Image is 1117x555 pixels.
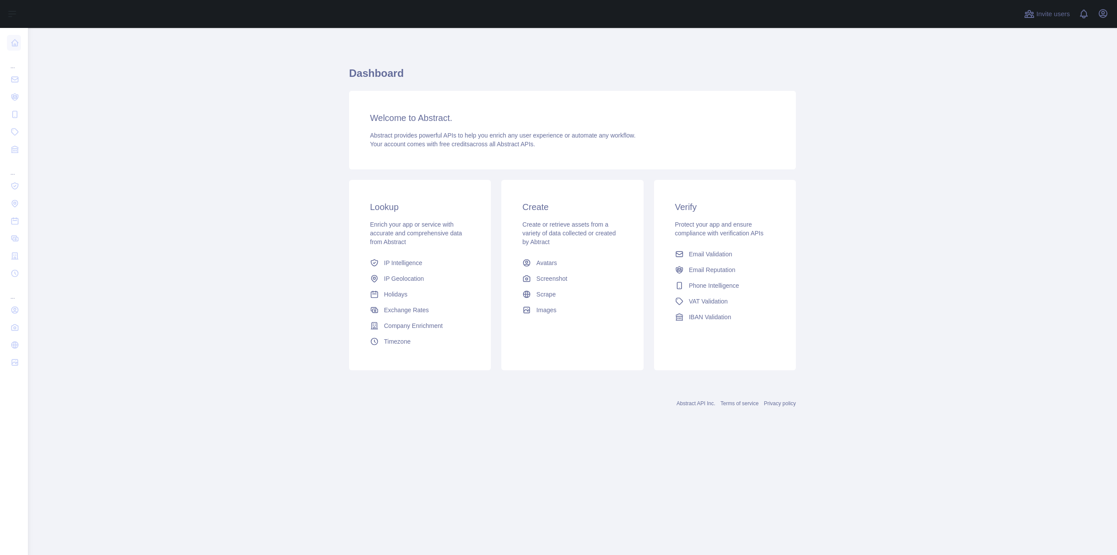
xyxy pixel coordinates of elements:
span: IP Geolocation [384,274,424,283]
span: Images [536,306,556,314]
div: ... [7,52,21,70]
span: Exchange Rates [384,306,429,314]
a: Terms of service [720,400,758,407]
div: ... [7,283,21,300]
a: Exchange Rates [367,302,473,318]
a: Privacy policy [764,400,796,407]
span: Create or retrieve assets from a variety of data collected or created by Abtract [522,221,616,245]
span: Holidays [384,290,408,299]
h3: Lookup [370,201,470,213]
h3: Create [522,201,622,213]
button: Invite users [1022,7,1072,21]
span: Your account comes with across all Abstract APIs. [370,141,535,148]
a: IP Geolocation [367,271,473,286]
span: Email Reputation [689,265,736,274]
span: Timezone [384,337,411,346]
a: Abstract API Inc. [677,400,716,407]
span: Protect your app and ensure compliance with verification APIs [675,221,764,237]
a: Holidays [367,286,473,302]
h3: Welcome to Abstract. [370,112,775,124]
span: Abstract provides powerful APIs to help you enrich any user experience or automate any workflow. [370,132,636,139]
a: Email Reputation [672,262,778,278]
span: Invite users [1036,9,1070,19]
a: Scrape [519,286,626,302]
a: VAT Validation [672,293,778,309]
h1: Dashboard [349,66,796,87]
div: ... [7,159,21,176]
a: Screenshot [519,271,626,286]
a: Avatars [519,255,626,271]
a: Timezone [367,334,473,349]
a: Images [519,302,626,318]
span: Enrich your app or service with accurate and comprehensive data from Abstract [370,221,462,245]
span: free credits [439,141,469,148]
a: IBAN Validation [672,309,778,325]
h3: Verify [675,201,775,213]
span: Screenshot [536,274,567,283]
span: Scrape [536,290,555,299]
a: Email Validation [672,246,778,262]
a: Company Enrichment [367,318,473,334]
span: IP Intelligence [384,259,422,267]
span: Avatars [536,259,557,267]
span: VAT Validation [689,297,728,306]
a: IP Intelligence [367,255,473,271]
span: Company Enrichment [384,321,443,330]
span: IBAN Validation [689,313,731,321]
a: Phone Intelligence [672,278,778,293]
span: Email Validation [689,250,732,259]
span: Phone Intelligence [689,281,739,290]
